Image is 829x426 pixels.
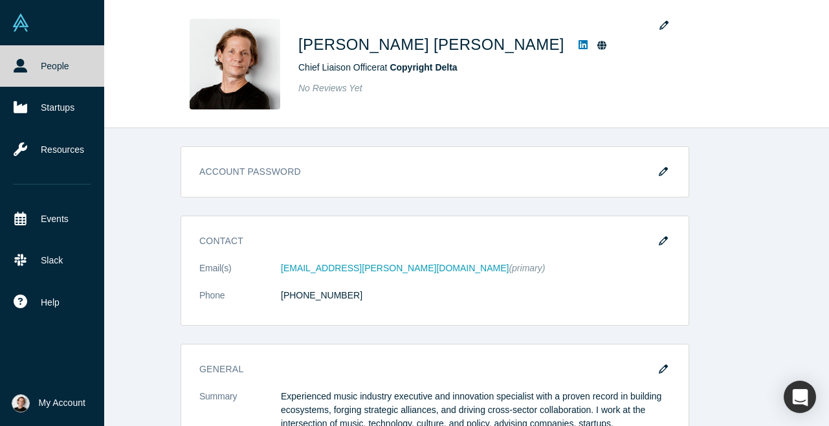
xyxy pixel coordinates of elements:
[281,263,509,273] a: [EMAIL_ADDRESS][PERSON_NAME][DOMAIN_NAME]
[199,262,281,289] dt: Email(s)
[199,234,652,248] h3: Contact
[509,263,545,273] span: (primary)
[199,363,652,376] h3: General
[39,396,85,410] span: My Account
[298,33,564,56] h1: [PERSON_NAME] [PERSON_NAME]
[298,83,362,93] span: No Reviews Yet
[12,394,30,412] img: Turo Pekari's Account
[12,394,85,412] button: My Account
[281,290,362,300] a: [PHONE_NUMBER]
[199,289,281,316] dt: Phone
[390,62,457,73] a: Copyright Delta
[12,14,30,32] img: Alchemist Vault Logo
[298,62,458,73] span: Chief Liaison Officer at
[190,19,280,109] img: Turo Pekari's Profile Image
[41,296,60,309] span: Help
[199,165,670,188] h3: Account Password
